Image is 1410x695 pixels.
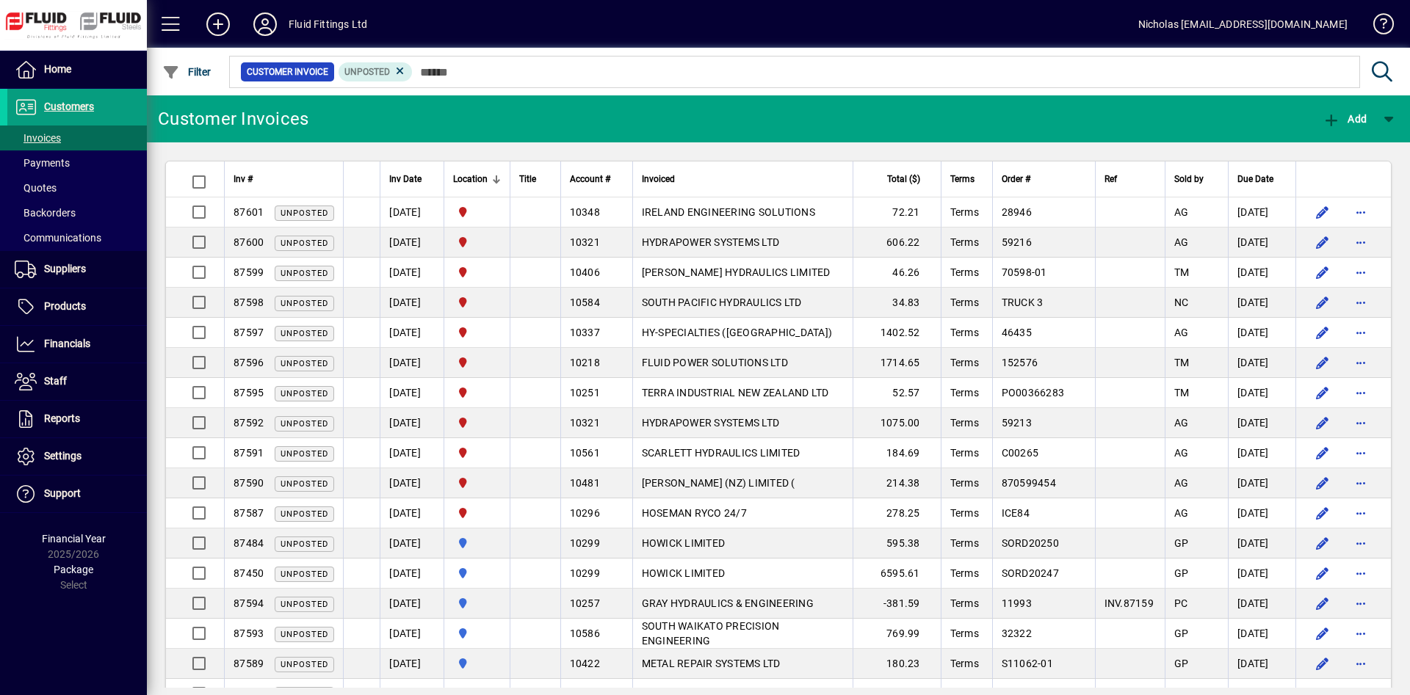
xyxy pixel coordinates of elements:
span: 87599 [234,266,264,278]
span: Customers [44,101,94,112]
div: Fluid Fittings Ltd [289,12,367,36]
span: TERRA INDUSTRIAL NEW ZEALAND LTD [642,387,829,399]
span: 87594 [234,597,264,609]
td: [DATE] [1228,228,1295,258]
span: Due Date [1237,171,1273,187]
span: HY-SPECIALTIES ([GEOGRAPHIC_DATA]) [642,327,833,338]
button: More options [1349,501,1373,525]
td: [DATE] [1228,589,1295,619]
div: Ref [1104,171,1156,187]
div: Nicholas [EMAIL_ADDRESS][DOMAIN_NAME] [1138,12,1348,36]
button: More options [1349,321,1373,344]
span: Home [44,63,71,75]
td: 214.38 [853,468,941,498]
span: Unposted [281,269,328,278]
span: AUCKLAND [453,625,501,641]
span: TM [1174,357,1190,368]
span: Terms [950,417,979,429]
span: Unposted [281,509,328,519]
button: Edit [1311,592,1334,615]
span: Terms [950,327,979,338]
span: Location [453,171,488,187]
span: Reports [44,412,80,424]
span: 87589 [234,658,264,669]
span: 10296 [570,507,600,519]
span: 10251 [570,387,600,399]
span: 59216 [1002,236,1032,248]
span: 59213 [1002,417,1032,429]
button: More options [1349,652,1373,675]
td: [DATE] [1228,649,1295,679]
span: Account # [570,171,610,187]
div: Total ($) [862,171,933,187]
span: Quotes [15,182,57,194]
span: HOSEMAN RYCO 24/7 [642,507,747,519]
span: AUCKLAND [453,595,501,611]
td: 769.99 [853,619,941,649]
span: 10299 [570,537,600,549]
td: -381.59 [853,589,941,619]
div: Due Date [1237,171,1287,187]
span: Unposted [281,600,328,609]
td: 34.83 [853,288,941,318]
button: More options [1349,592,1373,615]
span: Terms [950,447,979,459]
td: 278.25 [853,498,941,528]
span: Terms [950,597,979,609]
span: HOWICK LIMITED [642,537,726,549]
span: CHRISTCHURCH [453,294,501,310]
span: Terms [950,236,979,248]
span: AUCKLAND [453,655,501,672]
span: 70598-01 [1002,266,1047,278]
td: [DATE] [1228,288,1295,318]
td: [DATE] [1228,619,1295,649]
span: Unposted [281,329,328,338]
span: 87593 [234,627,264,639]
a: Suppliers [7,251,147,288]
span: Package [54,564,93,575]
span: Unposted [344,67,390,77]
a: Communications [7,225,147,250]
div: Customer Invoices [158,107,308,131]
span: Unposted [281,449,328,459]
div: Sold by [1174,171,1219,187]
span: CHRISTCHURCH [453,264,501,280]
button: More options [1349,622,1373,645]
span: Unposted [281,208,328,218]
button: Edit [1311,321,1334,344]
td: 46.26 [853,258,941,288]
span: Invoices [15,132,61,144]
span: METAL REPAIR SYSTEMS LTD [642,658,781,669]
span: AG [1174,507,1189,519]
span: SORD20247 [1002,567,1059,579]
span: Terms [950,658,979,669]
td: 6595.61 [853,558,941,589]
button: More options [1349,261,1373,284]
span: Unposted [281,630,328,639]
td: 606.22 [853,228,941,258]
span: 87596 [234,357,264,368]
span: Invoiced [642,171,675,187]
span: Terms [950,266,979,278]
span: CHRISTCHURCH [453,204,501,220]
td: [DATE] [380,228,444,258]
span: HYDRAPOWER SYSTEMS LTD [642,417,780,429]
span: C00265 [1002,447,1039,459]
span: Unposted [281,359,328,368]
td: 595.38 [853,528,941,558]
a: Reports [7,401,147,437]
div: Title [519,171,551,187]
span: CHRISTCHURCH [453,354,501,371]
span: Unposted [281,299,328,308]
span: GP [1174,627,1189,639]
span: NC [1174,296,1189,308]
td: [DATE] [380,468,444,498]
span: Backorders [15,207,76,219]
span: [PERSON_NAME] HYDRAULICS LIMITED [642,266,831,278]
span: Staff [44,375,67,387]
span: Financial Year [42,533,106,545]
span: CHRISTCHURCH [453,445,501,461]
button: More options [1349,381,1373,404]
span: 10561 [570,447,600,459]
span: 10422 [570,658,600,669]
